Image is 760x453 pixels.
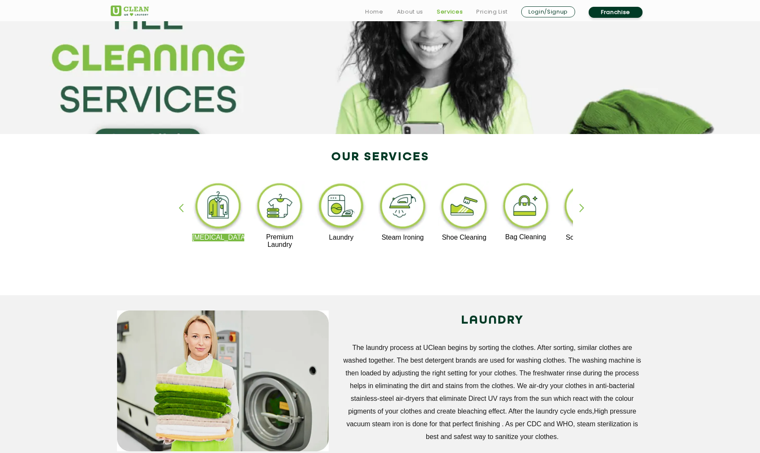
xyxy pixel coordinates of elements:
[341,341,643,443] p: The laundry process at UClean begins by sorting the clothes. After sorting, similar clothes are w...
[500,233,552,241] p: Bag Cleaning
[561,181,613,234] img: sofa_cleaning_11zon.webp
[521,6,575,17] a: Login/Signup
[561,234,613,241] p: Sofa Cleaning
[315,181,367,234] img: laundry_cleaning_11zon.webp
[192,234,244,241] p: [MEDICAL_DATA]
[111,6,149,16] img: UClean Laundry and Dry Cleaning
[377,234,429,241] p: Steam Ironing
[589,7,643,18] a: Franchise
[437,7,463,17] a: Services
[254,233,306,249] p: Premium Laundry
[117,310,329,452] img: service_main_image_11zon.webp
[365,7,383,17] a: Home
[192,181,244,234] img: dry_cleaning_11zon.webp
[341,310,643,331] h2: LAUNDRY
[315,234,367,241] p: Laundry
[438,234,490,241] p: Shoe Cleaning
[254,181,306,233] img: premium_laundry_cleaning_11zon.webp
[476,7,508,17] a: Pricing List
[438,181,490,234] img: shoe_cleaning_11zon.webp
[397,7,423,17] a: About us
[377,181,429,234] img: steam_ironing_11zon.webp
[500,181,552,233] img: bag_cleaning_11zon.webp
